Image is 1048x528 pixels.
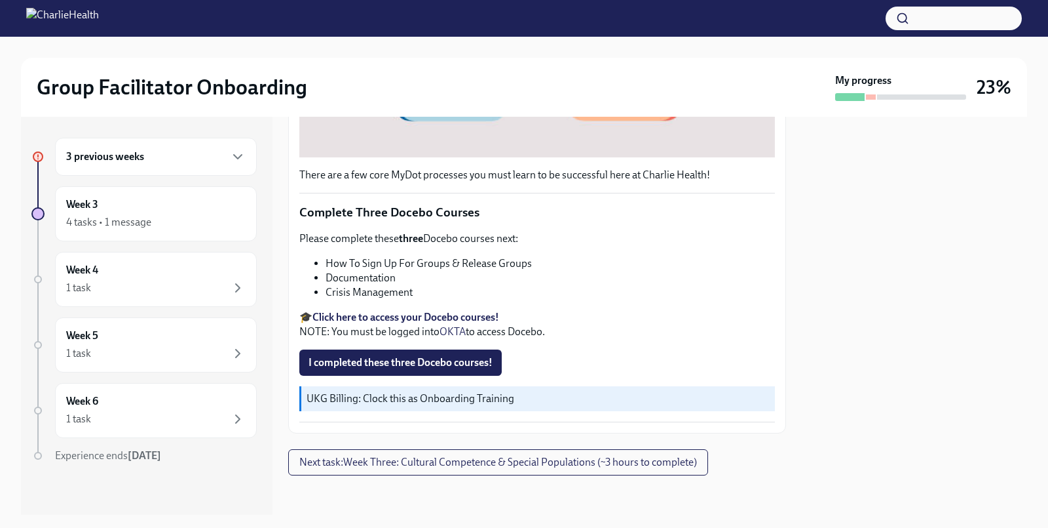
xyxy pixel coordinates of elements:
[66,394,98,409] h6: Week 6
[326,256,775,271] li: How To Sign Up For Groups & Release Groups
[326,285,775,300] li: Crisis Management
[66,329,98,343] h6: Week 5
[299,204,775,221] p: Complete Three Docebo Courses
[66,197,98,212] h6: Week 3
[299,310,775,339] p: 🎓 NOTE: You must be logged into to access Docebo.
[299,456,697,469] span: Next task : Week Three: Cultural Competence & Special Populations (~3 hours to complete)
[55,138,257,176] div: 3 previous weeks
[31,317,257,373] a: Week 51 task
[66,263,98,277] h6: Week 4
[66,215,151,230] div: 4 tasks • 1 message
[288,449,708,476] button: Next task:Week Three: Cultural Competence & Special Populations (~3 hours to complete)
[66,412,91,426] div: 1 task
[307,392,770,406] p: UKG Billing: Clock this as Onboarding Training
[66,150,144,164] h6: 3 previous weeks
[55,449,161,462] span: Experience ends
[312,311,499,323] a: Click here to access your Docebo courses!
[31,186,257,241] a: Week 34 tasks • 1 message
[31,252,257,307] a: Week 41 task
[440,325,466,338] a: OKTA
[31,383,257,438] a: Week 61 task
[977,75,1011,99] h3: 23%
[835,73,891,88] strong: My progress
[26,8,99,29] img: CharlieHealth
[299,350,502,376] button: I completed these three Docebo courses!
[66,281,91,295] div: 1 task
[299,232,775,246] p: Please complete these Docebo courses next:
[309,356,493,369] span: I completed these three Docebo courses!
[326,271,775,285] li: Documentation
[299,168,775,182] p: There are a few core MyDot processes you must learn to be successful here at Charlie Health!
[37,74,307,100] h2: Group Facilitator Onboarding
[399,232,423,245] strong: three
[128,449,161,462] strong: [DATE]
[66,346,91,361] div: 1 task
